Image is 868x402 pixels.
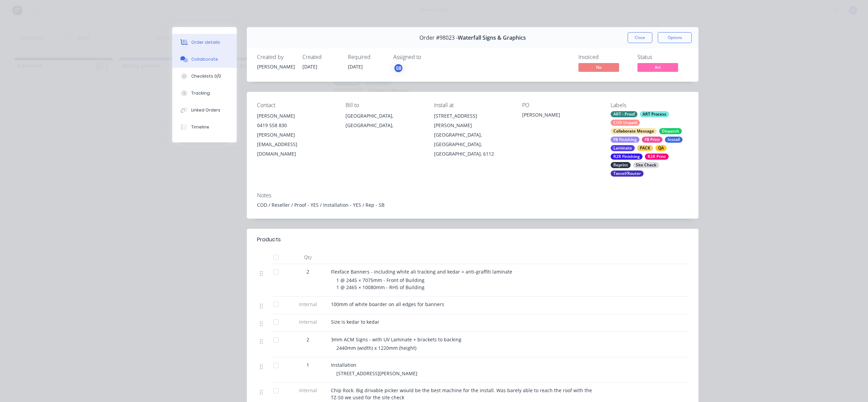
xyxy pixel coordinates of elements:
span: Installation [331,362,356,368]
div: Status [637,54,688,60]
div: FB Print [642,137,663,143]
button: Options [658,32,692,43]
span: Waterfall Signs & Graphics [458,35,526,41]
button: Timeline [172,119,237,136]
span: Art [637,63,678,72]
div: COD / Reseller / Proof - YES / Installation - YES / Rep - SB [257,201,688,208]
div: FB Finishing [611,137,639,143]
div: Contact [257,102,335,108]
button: SB [393,63,403,73]
div: [GEOGRAPHIC_DATA], [GEOGRAPHIC_DATA], [346,111,423,130]
span: Internal [290,301,325,308]
span: Flexface Banners - including white ali tracking and kedar + anti-graffiti laminate [331,268,512,275]
span: 1 @ 2445 × 7075mm - Front of Building 1 @ 2465 × 10080mm - RHS of Building [336,277,425,290]
div: PO [522,102,600,108]
span: 2 [307,336,309,343]
span: Chip Rock. Big drivable picker would be the best machine for the install. Was barely able to reac... [331,387,593,401]
button: Order details [172,34,237,51]
div: Texcel/Router [611,170,644,177]
span: Size is kedar to kedar [331,319,379,325]
span: No [578,63,619,72]
span: 3mm ACM Signs - with UV Laminate + brackets to backing [331,336,461,343]
div: Laminate [611,145,635,151]
div: [GEOGRAPHIC_DATA], [GEOGRAPHIC_DATA], [346,111,423,133]
span: [STREET_ADDRESS][PERSON_NAME] [336,370,417,377]
div: Required [348,54,385,60]
div: ART - Proof [611,111,637,117]
button: Tracking [172,85,237,102]
div: [PERSON_NAME]0419 558 830[PERSON_NAME][EMAIL_ADDRESS][DOMAIN_NAME] [257,111,335,159]
span: Order #98023 - [419,35,458,41]
div: Linked Orders [191,107,220,113]
div: R2R Print [645,154,669,160]
div: Bill to [346,102,423,108]
div: Dispatch [659,128,682,134]
div: Timeline [191,124,209,130]
div: Install at [434,102,512,108]
div: Labels [611,102,688,108]
div: QA [655,145,667,151]
div: [PERSON_NAME][EMAIL_ADDRESS][DOMAIN_NAME] [257,130,335,159]
div: [PERSON_NAME] [257,111,335,121]
div: ART Process [640,111,669,117]
div: Tracking [191,90,210,96]
span: 100mm of white boarder on all edges for banners [331,301,444,307]
div: Created [302,54,340,60]
div: Collaborate [191,56,218,62]
div: [STREET_ADDRESS][PERSON_NAME][GEOGRAPHIC_DATA], [GEOGRAPHIC_DATA], [GEOGRAPHIC_DATA], 6112 [434,111,512,159]
div: Site Check [633,162,659,168]
div: Order details [191,39,220,45]
div: R2R Finishing [611,154,643,160]
div: Invoiced [578,54,629,60]
span: [DATE] [302,63,317,70]
span: [DATE] [348,63,363,70]
div: Assigned to [393,54,461,60]
div: Qty [288,250,328,264]
button: Collaborate [172,51,237,68]
div: 0419 558 830 [257,121,335,130]
div: [GEOGRAPHIC_DATA], [GEOGRAPHIC_DATA], [GEOGRAPHIC_DATA], 6112 [434,130,512,159]
div: Products [257,236,281,244]
div: Created by [257,54,294,60]
button: Checklists 0/0 [172,68,237,85]
span: 2 [307,268,309,275]
div: Checklists 0/0 [191,73,221,79]
span: Internal [290,387,325,394]
span: Internal [290,318,325,325]
div: COD Unpaid [611,120,640,126]
span: 2440mm (width) x 1220mm (height) [336,345,416,351]
button: Close [628,32,652,43]
div: [STREET_ADDRESS][PERSON_NAME] [434,111,512,130]
div: [PERSON_NAME] [522,111,600,121]
div: Collaborate Message [611,128,657,134]
div: Reprint [611,162,631,168]
button: Linked Orders [172,102,237,119]
span: 1 [307,361,309,368]
div: PACK [637,145,653,151]
div: Install [665,137,683,143]
div: [PERSON_NAME] [257,63,294,70]
button: Art [637,63,678,73]
div: Notes [257,192,688,199]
